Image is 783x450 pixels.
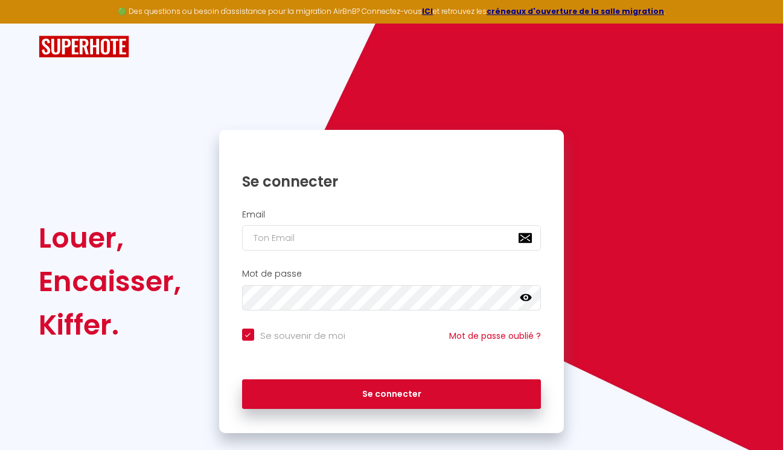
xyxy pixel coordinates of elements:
button: Se connecter [242,379,542,410]
div: Kiffer. [39,303,181,347]
div: Louer, [39,216,181,260]
div: Encaisser, [39,260,181,303]
h2: Email [242,210,542,220]
a: ICI [422,6,433,16]
h1: Se connecter [242,172,542,191]
a: créneaux d'ouverture de la salle migration [487,6,664,16]
img: SuperHote logo [39,36,129,58]
a: Mot de passe oublié ? [449,330,541,342]
input: Ton Email [242,225,542,251]
h2: Mot de passe [242,269,542,279]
